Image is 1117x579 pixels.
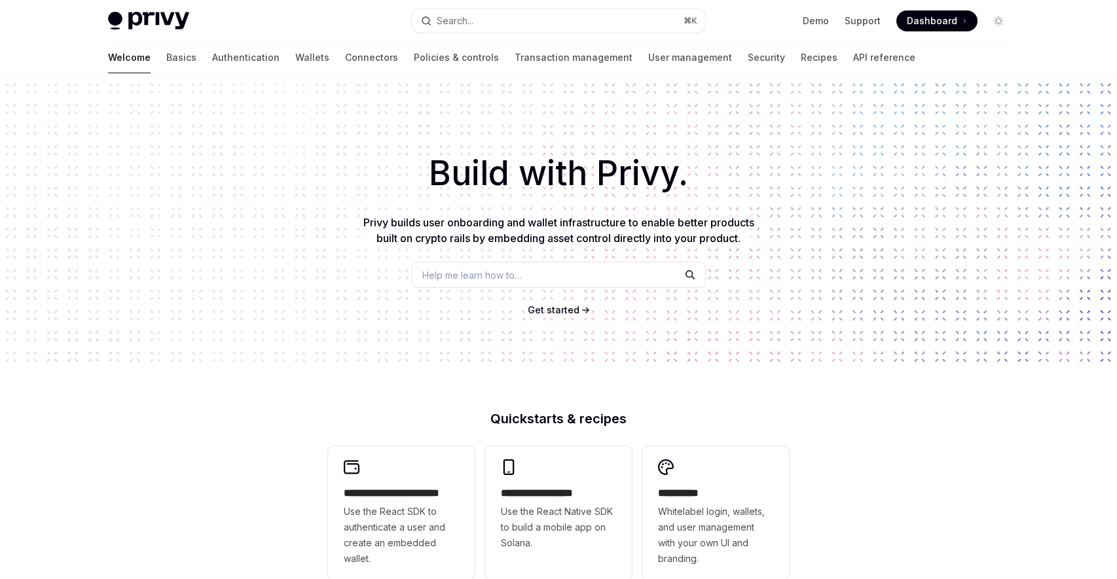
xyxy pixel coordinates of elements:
[845,14,881,27] a: Support
[344,504,459,567] span: Use the React SDK to authenticate a user and create an embedded wallet.
[422,268,522,282] span: Help me learn how to…
[108,42,151,73] a: Welcome
[528,304,579,315] span: Get started
[896,10,978,31] a: Dashboard
[363,216,754,245] span: Privy builds user onboarding and wallet infrastructure to enable better products built on crypto ...
[658,504,773,567] span: Whitelabel login, wallets, and user management with your own UI and branding.
[803,14,829,27] a: Demo
[21,148,1096,199] h1: Build with Privy.
[328,412,789,425] h2: Quickstarts & recipes
[412,9,705,33] button: Search...⌘K
[295,42,329,73] a: Wallets
[988,10,1009,31] button: Toggle dark mode
[648,42,732,73] a: User management
[853,42,915,73] a: API reference
[212,42,280,73] a: Authentication
[501,504,616,551] span: Use the React Native SDK to build a mobile app on Solana.
[166,42,196,73] a: Basics
[684,16,697,26] span: ⌘ K
[907,14,957,27] span: Dashboard
[801,42,837,73] a: Recipes
[437,13,473,29] div: Search...
[345,42,398,73] a: Connectors
[515,42,632,73] a: Transaction management
[414,42,499,73] a: Policies & controls
[748,42,785,73] a: Security
[528,304,579,317] a: Get started
[108,12,189,30] img: light logo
